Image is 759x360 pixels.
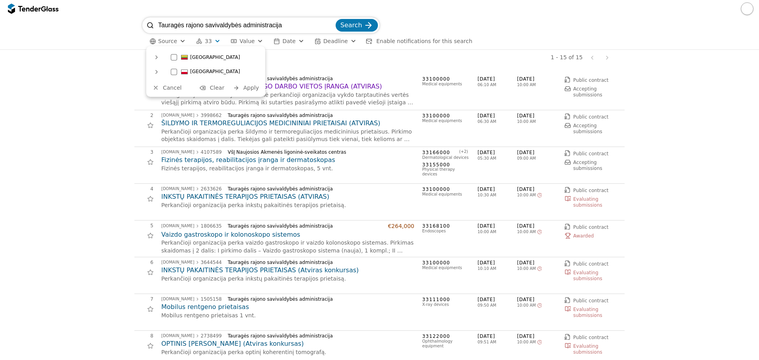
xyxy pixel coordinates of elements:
p: Perkančioji organizacija perka šildymo ir termoreguliacijos medicininius prietaisus. Pirkimo obje... [161,128,414,143]
span: Public contract [573,114,608,120]
span: 10:10 AM [478,266,517,271]
span: 10:00 AM [517,83,536,87]
div: 4107589 [201,150,222,155]
span: [DATE] [517,223,557,230]
span: [DATE] [478,296,517,303]
span: 33100000 [422,113,470,119]
a: [DOMAIN_NAME]2633626 [161,187,222,191]
div: 1 [134,76,153,81]
span: 33100000 [422,260,470,266]
span: Awarded [573,233,594,239]
a: [DOMAIN_NAME]3644544 [161,260,222,265]
span: Apply [243,85,259,91]
div: Dermatological devices [422,155,470,160]
div: Tauragės rajono savivaldybės administracija [228,186,408,192]
span: 10:00 AM [517,340,536,345]
a: [DOMAIN_NAME]1806635 [161,224,222,228]
div: [DOMAIN_NAME] [161,334,194,338]
span: [DATE] [517,149,557,156]
span: Public contract [573,261,608,267]
span: 10:00 AM [517,119,536,124]
div: Medical equipments [422,192,470,197]
span: [DATE] [478,149,517,156]
span: Public contract [573,151,608,156]
span: Cancel [163,85,181,91]
span: 06:10 AM [478,83,517,87]
span: 10:00 AM [517,230,536,234]
div: (+ 2 ) [424,149,468,154]
div: [DOMAIN_NAME] [161,260,194,264]
span: 33168100 [422,223,470,230]
span: 10:30 AM [478,193,517,198]
span: 09:50 AM [478,303,517,308]
a: [DOMAIN_NAME]4107589 [161,150,222,155]
div: Tauragės rajono savivaldybės administracija [228,260,408,265]
p: Fizinės terapijos, reabilitacijos įranga ir dermatoskopas, 5 vnt. [161,165,414,173]
span: [DATE] [517,260,557,266]
a: OPTINIS [PERSON_NAME] (Atviras konkursas) [161,339,414,348]
div: Tauragės rajono savivaldybės administracija [228,333,408,339]
div: 1 - 15 of 15 [551,54,583,61]
span: [DATE] [517,113,557,119]
div: Medical equipments [422,119,470,123]
span: [DATE] [517,186,557,193]
span: Date [282,38,295,44]
div: Tauragės rajono savivaldybės administracija [228,296,408,302]
span: 10:00 AM [517,303,536,308]
span: Value [240,38,255,44]
div: VšĮ Naujosios Akmenės ligoninė-sveikatos centras [228,149,408,155]
span: 09:00 AM [517,156,536,161]
div: 5 [134,223,153,228]
div: Medical equipments [422,266,470,270]
span: Evaluating submissions [573,343,602,354]
div: Tauragės rajono savivaldybės administracija [228,223,382,229]
a: [DOMAIN_NAME]3998662 [161,113,222,118]
div: Endoscopes [422,229,470,234]
button: Clear [197,83,227,93]
button: Value [228,36,266,46]
input: Search tenders... [158,17,334,33]
span: [DATE] [517,333,557,340]
p: Perkančioji organizacija perka vaizdo gastroskopo ir vaizdo kolonoskopo sistemas. Pirkimas skaido... [161,239,414,254]
span: 10:00 AM [517,193,536,198]
span: 33100000 [422,186,470,193]
span: 33155000 [422,162,470,168]
span: Public contract [573,188,608,193]
div: Tauragės rajono savivaldybės administracija [228,76,408,81]
div: Medical equipments [422,82,470,87]
a: Mobilus rentgeno prietaisas [161,303,414,311]
button: Search [336,19,378,32]
a: [DOMAIN_NAME]2738499 [161,334,222,338]
button: Enable notifications for this search [364,36,475,46]
div: [DOMAIN_NAME] [161,113,194,117]
div: 3998662 [201,113,222,118]
span: 33100000 [422,76,470,83]
div: [DOMAIN_NAME] [161,224,194,228]
h2: Vaizdo gastroskopo ir kolonoskopo sistemos [161,230,414,239]
span: [DATE] [478,76,517,83]
a: INKSTŲ PAKAITINĖS TERAPIJOS PRIETAISAS (Atviras konkursas) [161,266,414,275]
button: Date [270,36,307,46]
span: Search [340,21,362,29]
p: Perkančioji organizacija perka inkstų pakaitinės terapijos prietaisą. [161,275,414,283]
span: [DATE] [517,296,557,303]
span: [GEOGRAPHIC_DATA] [190,55,240,60]
span: 10:00 AM [478,230,517,234]
div: 2 [134,113,153,118]
span: Accepting submissions [573,160,602,171]
span: 05:30 AM [478,156,517,161]
div: [DOMAIN_NAME] [161,187,194,191]
div: 2633626 [201,187,222,191]
span: Accepting submissions [573,123,602,134]
div: 7 [134,296,153,302]
span: Evaluating submissions [573,196,602,207]
div: X-ray devices [422,302,470,307]
p: Mobilus rentgeno prietaisas 1 vnt. [161,312,414,320]
a: GYDYTOJO OTORINOLARINGOLOGO DARBO VIETOS ĮRANGA (ATVIRAS) [161,82,414,91]
span: [DATE] [478,186,517,193]
h2: ŠILDYMO IR TERMOREGULIACIJOS MEDICININIAI PRIETAISAI (ATVIRAS) [161,119,414,128]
